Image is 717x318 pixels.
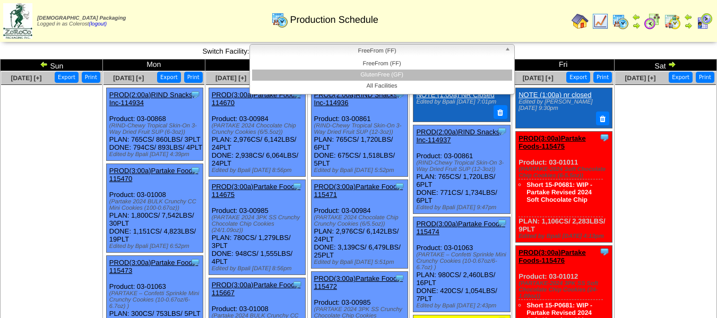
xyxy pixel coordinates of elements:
img: calendarprod.gif [271,11,288,28]
td: Sun [1,59,103,71]
img: arrowleft.gif [40,60,48,68]
a: PROD(3:00a)Partake Foods-114675 [212,183,301,199]
img: calendarinout.gif [664,13,681,30]
a: PROD(3:00a)Partake Foods-114670 [212,91,301,107]
li: FreeFrom (FF) [252,58,512,70]
td: Sat [615,59,717,71]
span: Logged in as Colerost [37,15,126,27]
img: calendarprod.gif [612,13,629,30]
img: Tooltip [292,279,303,290]
img: arrowright.gif [632,21,641,30]
img: Tooltip [599,132,610,143]
a: PROD(2:00a)RIND Snacks, Inc-114934 [109,91,194,107]
a: NOTE (1:00a) NR Closed [416,91,494,99]
div: Product: 03-00984 PLAN: 2,976CS / 6,142LBS / 24PLT DONE: 2,938CS / 6,064LBS / 24PLT [209,88,305,177]
div: (Partake 2024 BULK Crunchy CC Mini Cookies (100-0.67oz)) [109,199,203,211]
a: PROD(3:00a)Partake Foods-115470 [109,167,198,183]
img: arrowright.gif [668,60,676,68]
span: [DATE] [+] [11,74,41,82]
img: arrowleft.gif [632,13,641,21]
button: Delete Note [596,111,610,125]
div: Edited by Bpali [DATE] 8:56pm [212,167,305,174]
div: Product: 03-00861 PLAN: 765CS / 1,720LBS / 6PLT DONE: 675CS / 1,518LBS / 5PLT [311,88,408,177]
td: Mon [102,59,205,71]
div: (RIND-Chewy Tropical Skin-On 3-Way Dried Fruit SUP (6-3oz)) [109,123,203,135]
a: PROD(3:00a)Partake Foods-115471 [314,183,403,199]
div: Product: 03-01011 PLAN: 1,106CS / 2,283LBS / 9PLT [516,131,612,242]
div: (PARTAKE-2024 Soft Chocolate Chip Cookies (6-5.5oz)) [519,166,612,179]
a: NOTE (1:00a) nr closed [519,91,591,99]
button: Print [593,72,612,83]
a: PROD(3:00a)Partake Foods-115476 [519,248,585,264]
button: Print [184,72,203,83]
a: [DATE] [+] [215,74,246,82]
img: Tooltip [497,126,507,136]
a: PROD(3:00a)Partake Foods-115472 [314,274,403,290]
a: Short 15-P0681: WIP - Partake Revised 2024 Soft Chocolate Chip [526,181,592,203]
div: Edited by Bpali [DATE] 4:13pm [519,233,612,239]
div: (RIND-Chewy Tropical Skin-On 3-Way Dried Fruit SUP (12-3oz)) [416,160,509,173]
img: Tooltip [190,165,201,176]
button: Print [696,72,714,83]
li: GlutenFree (GF) [252,70,512,81]
div: (PARTAKE 2024 Chocolate Chip Crunchy Cookies (6/5.5oz)) [314,214,408,227]
div: (PARTAKE 2024 3PK SS Crunchy Chocolate Chip Cookies (24/1.09oz)) [212,214,305,234]
button: Print [82,72,100,83]
div: Edited by Bpali [DATE] 5:51pm [314,259,408,265]
button: Export [566,72,590,83]
span: Production Schedule [290,14,378,25]
button: Delete Note [494,105,507,119]
div: (RIND-Chewy Tropical Skin-On 3-Way Dried Fruit SUP (12-3oz)) [314,123,408,135]
div: Edited by Bpali [DATE] 9:47pm [416,204,509,211]
td: Fri [512,59,615,71]
img: zoroco-logo-small.webp [3,3,32,39]
td: Tue [205,59,307,71]
div: Product: 03-01008 PLAN: 1,800CS / 7,542LBS / 30PLT DONE: 1,151CS / 4,823LBS / 19PLT [106,164,203,253]
a: [DATE] [+] [625,74,655,82]
div: Product: 03-00868 PLAN: 765CS / 860LBS / 3PLT DONE: 794CS / 893LBS / 4PLT [106,88,203,161]
div: Edited by Bpali [DATE] 2:43pm [416,303,509,309]
img: arrowright.gif [684,21,693,30]
a: (logout) [89,21,107,27]
img: Tooltip [292,181,303,192]
img: calendarblend.gif [644,13,661,30]
div: Edited by [PERSON_NAME] [DATE] 9:30pm [519,99,608,111]
button: Export [669,72,693,83]
img: Tooltip [599,246,610,257]
li: All Facilities [252,81,512,92]
div: Product: 03-00861 PLAN: 765CS / 1,720LBS / 6PLT DONE: 771CS / 1,734LBS / 6PLT [413,125,510,213]
div: Edited by Bpali [DATE] 5:52pm [314,167,408,174]
div: Edited by Bpali [DATE] 8:56pm [212,265,305,272]
span: [DEMOGRAPHIC_DATA] Packaging [37,15,126,21]
img: calendarcustomer.gif [696,13,713,30]
a: PROD(3:00a)Partake Foods-115473 [109,259,198,274]
img: Tooltip [394,273,405,283]
img: Tooltip [190,89,201,100]
img: Tooltip [497,218,507,228]
div: Edited by Bpali [DATE] 7:01pm [416,99,506,105]
img: home.gif [572,13,589,30]
a: [DATE] [+] [113,74,144,82]
button: Export [55,72,79,83]
a: PROD(3:00a)Partake Foods-115474 [416,220,505,236]
img: Tooltip [394,181,405,192]
span: FreeFrom (FF) [254,45,500,57]
a: PROD(2:00a)RIND Snacks, Inc-114937 [416,128,501,144]
img: line_graph.gif [592,13,609,30]
div: Edited by Bpali [DATE] 6:52pm [109,243,203,250]
div: (PARTAKE – Confetti Sprinkle Mini Crunchy Cookies (10-0.67oz/6-6.7oz) ) [109,290,203,310]
button: Export [157,72,181,83]
div: Product: 03-00985 PLAN: 780CS / 1,279LBS / 3PLT DONE: 948CS / 1,555LBS / 4PLT [209,180,305,275]
div: (PARTAKE-2024 3PK SS Soft Chocolate Chip Cookies (24-1.09oz)) [519,280,612,299]
div: Edited by Bpali [DATE] 4:39pm [109,151,203,158]
a: [DATE] [+] [523,74,554,82]
div: Product: 03-00984 PLAN: 2,976CS / 6,142LBS / 24PLT DONE: 3,139CS / 6,479LBS / 25PLT [311,180,408,269]
div: (PARTAKE 2024 Chocolate Chip Crunchy Cookies (6/5.5oz)) [212,123,305,135]
div: (PARTAKE – Confetti Sprinkle Mini Crunchy Cookies (10-0.67oz/6-6.7oz) ) [416,252,509,271]
a: PROD(3:00a)Partake Foods-115667 [212,281,301,297]
img: Tooltip [190,257,201,268]
div: Product: 03-01063 PLAN: 980CS / 2,460LBS / 16PLT DONE: 420CS / 1,054LBS / 7PLT [413,217,510,312]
